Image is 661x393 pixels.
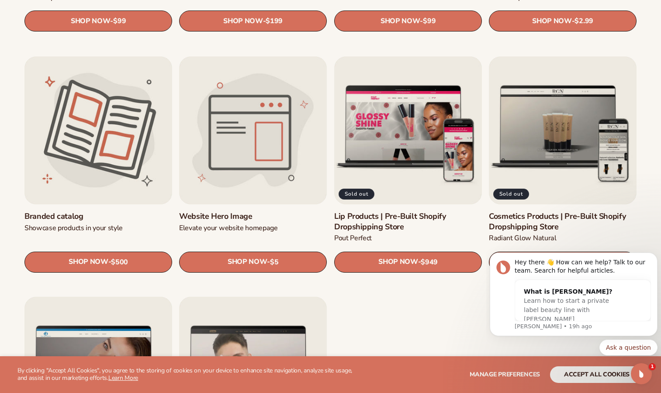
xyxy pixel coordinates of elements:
[17,367,359,382] p: By clicking "Accept All Cookies", you agree to the storing of cookies on your device to enhance s...
[631,363,652,384] iframe: Intercom live chat
[266,18,283,26] span: $199
[179,11,327,32] a: SHOP NOW- $199
[649,363,656,370] span: 1
[228,258,267,266] span: SHOP NOW
[423,18,436,26] span: $99
[24,211,172,221] a: Branded catalog
[489,11,637,32] a: SHOP NOW- $2.99
[69,258,108,266] span: SHOP NOW
[378,258,418,266] span: SHOP NOW
[334,251,482,272] a: SHOP NOW- $949
[71,17,110,25] span: SHOP NOW
[421,258,438,266] span: $949
[24,11,172,32] a: SHOP NOW- $99
[270,258,278,266] span: $5
[486,242,661,389] iframe: Intercom notifications message
[381,17,420,25] span: SHOP NOW
[334,11,482,32] a: SHOP NOW- $99
[223,17,263,25] span: SHOP NOW
[470,370,540,379] span: Manage preferences
[179,251,327,272] a: SHOP NOW- $5
[334,211,482,232] a: Lip Products | Pre-Built Shopify Dropshipping Store
[532,17,571,25] span: SHOP NOW
[470,366,540,383] button: Manage preferences
[113,18,126,26] span: $99
[574,18,593,26] span: $2.99
[24,251,172,272] a: SHOP NOW- $500
[108,374,138,382] a: Learn More
[489,211,637,232] a: Cosmetics Products | Pre-Built Shopify Dropshipping Store
[111,258,128,266] span: $500
[179,211,327,221] a: Website Hero Image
